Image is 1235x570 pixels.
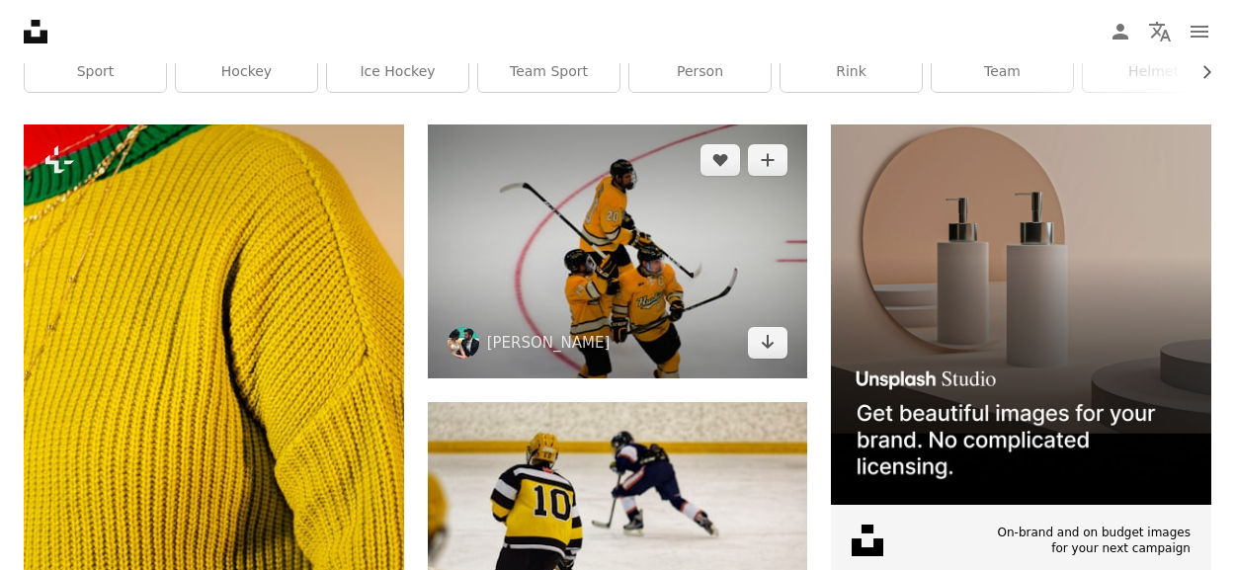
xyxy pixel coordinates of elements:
a: team [932,52,1073,92]
img: file-1631678316303-ed18b8b5cb9cimage [852,525,883,556]
img: file-1715714113747-b8b0561c490eimage [831,124,1211,505]
a: Log in / Sign up [1101,12,1140,51]
img: three hockey players on focus photography [428,124,808,378]
button: Like [700,144,740,176]
button: Add to Collection [748,144,787,176]
button: Menu [1180,12,1219,51]
a: team sport [478,52,619,92]
a: [PERSON_NAME] [487,333,611,353]
a: rink [781,52,922,92]
a: Home — Unsplash [24,20,47,43]
a: hockey [176,52,317,92]
span: On-brand and on budget images for your next campaign [994,525,1191,558]
button: Language [1140,12,1180,51]
a: helmet [1083,52,1224,92]
a: person [629,52,771,92]
a: three hockey players on focus photography [428,242,808,260]
button: scroll list to the right [1189,52,1211,92]
a: a close up of a person wearing a yellow sweater [24,400,404,418]
a: a group of young men playing a game of ice hockey [428,534,808,552]
a: Download [748,327,787,359]
a: sport [25,52,166,92]
img: Go to Lynda Sanchez's profile [448,327,479,359]
a: ice hockey [327,52,468,92]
